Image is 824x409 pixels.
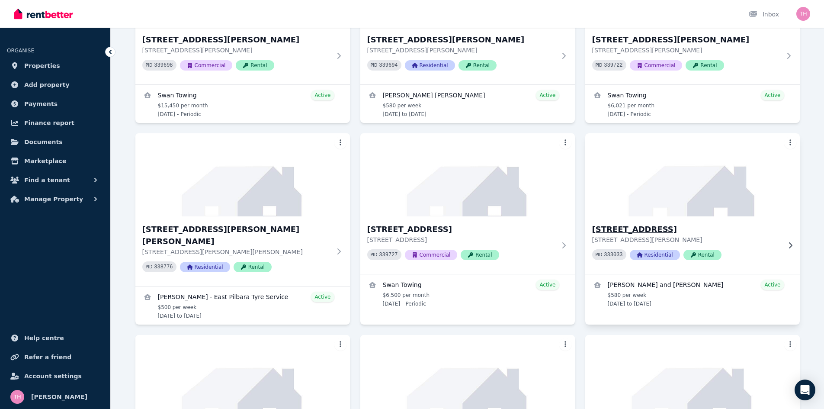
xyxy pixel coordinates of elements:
small: PID [146,264,153,269]
span: Documents [24,137,63,147]
span: Commercial [405,250,458,260]
button: More options [334,338,346,351]
span: Residential [630,250,680,260]
span: [PERSON_NAME] [31,392,87,402]
span: Properties [24,61,60,71]
h3: [STREET_ADDRESS][PERSON_NAME] [592,34,781,46]
a: Documents [7,133,103,151]
a: Help centre [7,329,103,347]
span: Rental [683,250,721,260]
p: [STREET_ADDRESS][PERSON_NAME] [142,46,331,55]
code: 339694 [379,62,398,68]
a: Properties [7,57,103,74]
h3: [STREET_ADDRESS][PERSON_NAME] [367,34,556,46]
span: Marketplace [24,156,66,166]
p: [STREET_ADDRESS] [367,235,556,244]
span: ORGANISE [7,48,34,54]
a: 15 Muros Place, Midvale[STREET_ADDRESS][STREET_ADDRESS]PID 339727CommercialRental [360,133,575,274]
img: Tamara Heald [10,390,24,404]
small: PID [371,252,378,257]
button: More options [559,137,571,149]
button: More options [334,137,346,149]
code: 339698 [154,62,173,68]
span: Refer a friend [24,352,71,362]
img: 10 Warman Avenue, Newman [135,133,350,216]
div: Inbox [749,10,779,19]
img: 24 Romani Court, Lockridge [580,131,805,219]
a: 24 Romani Court, Lockridge[STREET_ADDRESS][STREET_ADDRESS][PERSON_NAME]PID 333033ResidentialRental [585,133,800,274]
span: Manage Property [24,194,83,204]
a: Marketplace [7,152,103,170]
button: More options [559,338,571,351]
p: [STREET_ADDRESS][PERSON_NAME] [592,46,781,55]
code: 333033 [604,252,622,258]
span: Find a tenant [24,175,70,185]
p: [STREET_ADDRESS][PERSON_NAME] [592,235,781,244]
span: Account settings [24,371,82,381]
span: Finance report [24,118,74,128]
a: Account settings [7,367,103,385]
button: Manage Property [7,190,103,208]
a: View details for Craig Clayton - East Pilbara Tyre Service [135,287,350,325]
p: [STREET_ADDRESS][PERSON_NAME] [367,46,556,55]
a: View details for Mark Radalj and Jessica Gill [585,274,800,312]
a: View details for Nathan James Dean [360,85,575,123]
a: View details for Swan Towing [360,274,575,312]
small: PID [596,252,603,257]
span: Help centre [24,333,64,343]
div: Open Intercom Messenger [795,380,815,400]
code: 339722 [604,62,622,68]
span: Rental [686,60,724,71]
img: 15 Muros Place, Midvale [360,133,575,216]
span: Rental [234,262,272,272]
h3: [STREET_ADDRESS] [367,223,556,235]
h3: [STREET_ADDRESS] [592,223,781,235]
span: Commercial [180,60,233,71]
span: Commercial [630,60,683,71]
a: Finance report [7,114,103,132]
a: Payments [7,95,103,113]
code: 339727 [379,252,398,258]
img: RentBetter [14,7,73,20]
span: Add property [24,80,70,90]
button: Find a tenant [7,171,103,189]
small: PID [371,63,378,68]
span: Residential [180,262,230,272]
small: PID [596,63,603,68]
a: Refer a friend [7,348,103,366]
img: Tamara Heald [796,7,810,21]
small: PID [146,63,153,68]
code: 338776 [154,264,173,270]
a: Add property [7,76,103,93]
span: Payments [24,99,58,109]
span: Residential [405,60,455,71]
button: More options [784,137,796,149]
span: Rental [458,60,497,71]
a: View details for Swan Towing [585,85,800,123]
h3: [STREET_ADDRESS][PERSON_NAME][PERSON_NAME] [142,223,331,248]
p: [STREET_ADDRESS][PERSON_NAME][PERSON_NAME] [142,248,331,256]
span: Rental [236,60,274,71]
a: 10 Warman Avenue, Newman[STREET_ADDRESS][PERSON_NAME][PERSON_NAME][STREET_ADDRESS][PERSON_NAME][P... [135,133,350,286]
button: More options [784,338,796,351]
span: Rental [461,250,499,260]
h3: [STREET_ADDRESS][PERSON_NAME] [142,34,331,46]
a: View details for Swan Towing [135,85,350,123]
